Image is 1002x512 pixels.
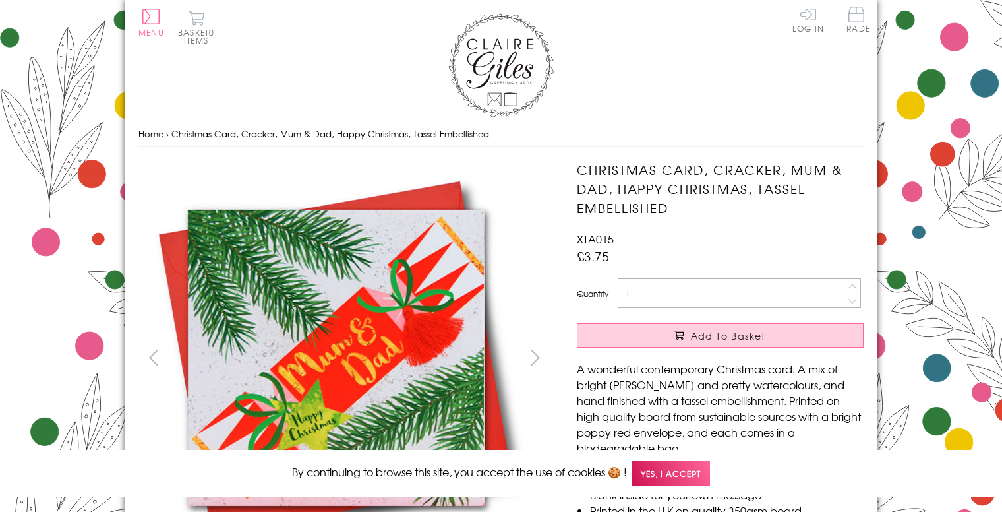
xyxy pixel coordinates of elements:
a: Home [138,127,163,140]
span: Yes, I accept [632,461,710,486]
button: Add to Basket [577,323,864,348]
span: Menu [138,26,164,38]
span: › [166,127,169,140]
span: £3.75 [577,247,609,265]
span: XTA015 [577,231,614,247]
nav: breadcrumbs [138,121,864,148]
a: Log In [792,7,824,32]
button: Basket0 items [178,11,214,44]
button: next [521,342,550,372]
span: 0 items [184,26,214,46]
label: Quantity [577,288,608,300]
p: A wonderful contemporary Christmas card. A mix of bright [PERSON_NAME] and pretty watercolours, a... [577,361,864,456]
span: Christmas Card, Cracker, Mum & Dad, Happy Christmas, Tassel Embellished [171,127,489,140]
button: prev [138,342,168,372]
a: Trade [842,7,870,35]
img: Claire Giles Greetings Cards [448,13,554,117]
h1: Christmas Card, Cracker, Mum & Dad, Happy Christmas, Tassel Embellished [577,160,864,217]
span: Add to Basket [691,329,766,342]
span: Trade [842,7,870,32]
button: Menu [138,9,164,36]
